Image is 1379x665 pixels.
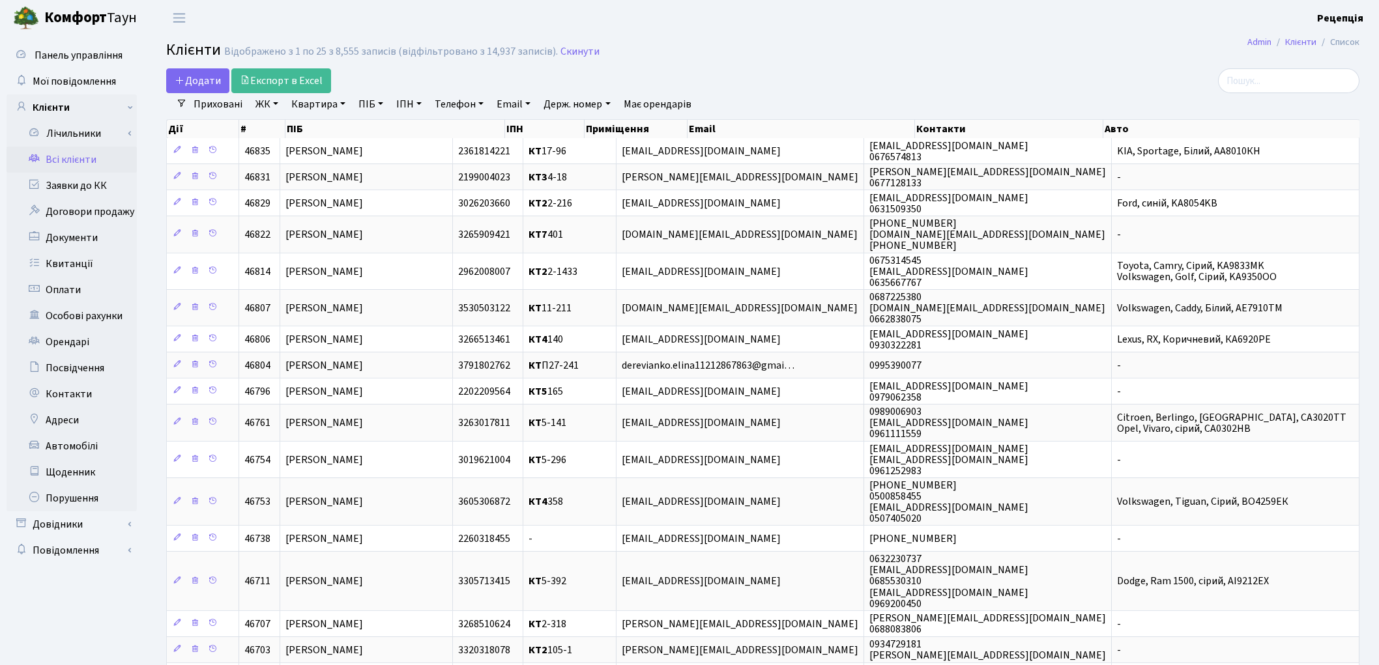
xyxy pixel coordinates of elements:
span: Панель управління [35,48,123,63]
span: - [1117,170,1121,184]
a: Клієнти [1285,35,1316,49]
span: [PERSON_NAME] [285,453,363,467]
a: Квитанції [7,251,137,277]
span: - [1117,453,1121,467]
a: Лічильники [15,120,137,147]
b: КТ2 [529,264,547,279]
span: [PERSON_NAME][EMAIL_ADDRESS][DOMAIN_NAME] [622,643,858,657]
span: [EMAIL_ADDRESS][DOMAIN_NAME] [622,531,781,546]
span: 46703 [244,643,270,657]
span: 3265909421 [458,227,510,242]
b: Рецепція [1317,11,1363,25]
b: КТ [529,301,542,315]
span: 17-96 [529,144,566,158]
span: [PERSON_NAME] [285,643,363,657]
span: 46753 [244,495,270,509]
span: 2260318455 [458,531,510,546]
th: Контакти [915,120,1103,138]
span: 3530503122 [458,301,510,315]
span: [PERSON_NAME] [285,617,363,631]
span: [EMAIL_ADDRESS][DOMAIN_NAME] [622,264,781,279]
span: [DOMAIN_NAME][EMAIL_ADDRESS][DOMAIN_NAME] [622,301,858,315]
span: - [1117,643,1121,657]
span: 3263017811 [458,416,510,430]
span: [EMAIL_ADDRESS][DOMAIN_NAME] 0979062358 [869,379,1028,404]
span: 2361814221 [458,144,510,158]
span: [EMAIL_ADDRESS][DOMAIN_NAME] [622,495,781,509]
span: 3268510624 [458,617,510,631]
a: Оплати [7,277,137,303]
span: KIA, Sportage, Білий, АА8010КН [1117,144,1260,158]
span: derevianko.elina11212867863@gmai… [622,358,794,373]
span: [PHONE_NUMBER] [869,531,957,546]
a: Email [491,93,536,115]
b: КТ [529,453,542,467]
span: [EMAIL_ADDRESS][DOMAIN_NAME] 0676574813 [869,139,1028,164]
span: [PERSON_NAME] [285,574,363,589]
a: Панель управління [7,42,137,68]
span: [EMAIL_ADDRESS][DOMAIN_NAME] [622,416,781,430]
span: 5-296 [529,453,566,467]
span: Ford, синій, KA8054KB [1117,196,1217,210]
span: [PERSON_NAME] [285,416,363,430]
span: [PERSON_NAME][EMAIL_ADDRESS][DOMAIN_NAME] [622,170,858,184]
li: Список [1316,35,1359,50]
b: КТ5 [529,384,547,399]
span: [PERSON_NAME] [285,384,363,399]
th: Дії [167,120,239,138]
span: [EMAIL_ADDRESS][DOMAIN_NAME] [622,453,781,467]
a: Клієнти [7,94,137,120]
span: 3019621004 [458,453,510,467]
span: 11-211 [529,301,572,315]
a: Особові рахунки [7,303,137,329]
a: Довідники [7,511,137,537]
span: 46807 [244,301,270,315]
span: 46806 [244,332,270,347]
a: ЖК [250,93,283,115]
b: КТ [529,416,542,430]
span: [PERSON_NAME] [285,531,363,546]
span: [PERSON_NAME] [285,301,363,315]
span: 105-1 [529,643,572,657]
th: Авто [1103,120,1360,138]
span: 2199004023 [458,170,510,184]
a: Посвідчення [7,355,137,381]
b: КТ4 [529,495,547,509]
a: Рецепція [1317,10,1363,26]
b: КТ [529,358,542,373]
span: П27-241 [529,358,579,373]
a: Контакти [7,381,137,407]
a: Квартира [286,93,351,115]
button: Переключити навігацію [163,7,196,29]
span: [PERSON_NAME] [285,196,363,210]
b: КТ [529,617,542,631]
span: [EMAIL_ADDRESS][DOMAIN_NAME] [622,144,781,158]
span: 5-141 [529,416,566,430]
span: Додати [175,74,221,88]
span: 46822 [244,227,270,242]
b: КТ [529,144,542,158]
span: - [529,531,532,546]
span: [PERSON_NAME] [285,358,363,373]
a: Держ. номер [538,93,615,115]
span: 0687225380 [DOMAIN_NAME][EMAIL_ADDRESS][DOMAIN_NAME] 0662838075 [869,290,1105,326]
span: 46707 [244,617,270,631]
span: [PERSON_NAME] [285,170,363,184]
span: [PERSON_NAME][EMAIL_ADDRESS][DOMAIN_NAME] 0688083806 [869,611,1106,636]
th: ПІБ [285,120,506,138]
span: 46796 [244,384,270,399]
span: 4-18 [529,170,567,184]
span: 3266513461 [458,332,510,347]
a: Має орендарів [618,93,697,115]
span: Клієнти [166,38,221,61]
span: 46829 [244,196,270,210]
span: Volkswagen, Tiguan, Сірий, ВО4259ЕК [1117,495,1288,509]
b: КТ2 [529,196,547,210]
span: 2-216 [529,196,572,210]
a: Мої повідомлення [7,68,137,94]
span: 2202209564 [458,384,510,399]
a: Орендарі [7,329,137,355]
a: Експорт в Excel [231,68,331,93]
span: Мої повідомлення [33,74,116,89]
div: Відображено з 1 по 25 з 8,555 записів (відфільтровано з 14,937 записів). [224,46,558,58]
